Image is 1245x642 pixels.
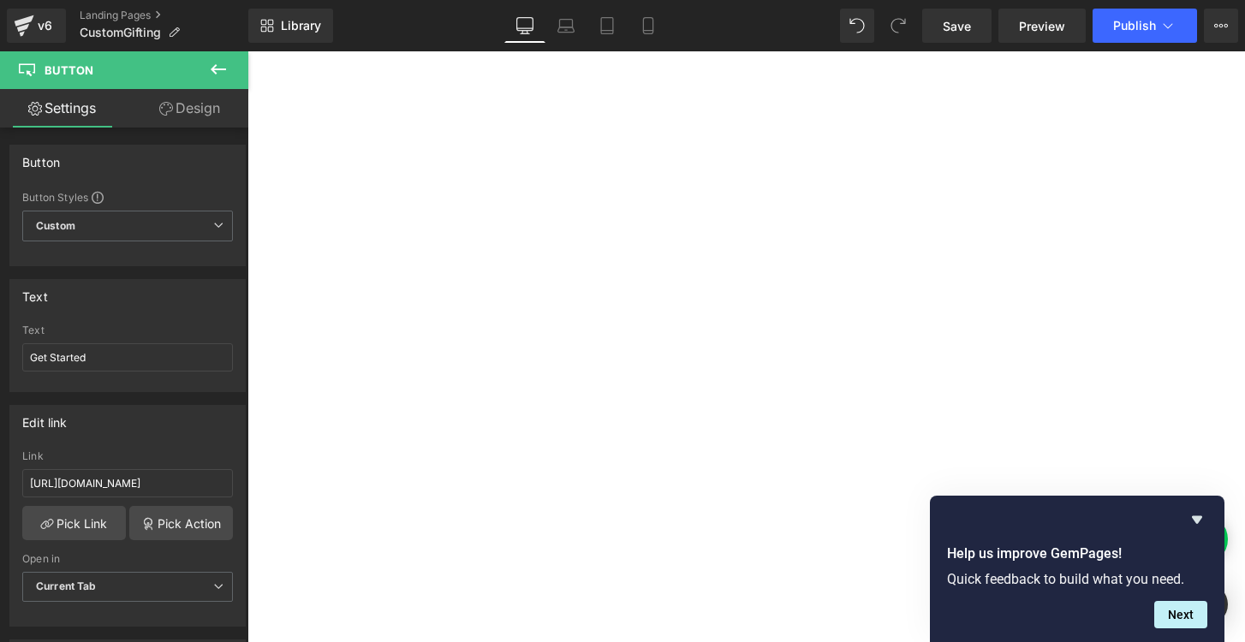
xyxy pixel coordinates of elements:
div: Open in [22,553,233,565]
a: Design [128,89,252,128]
div: Edit link [22,406,68,430]
a: New Library [248,9,333,43]
span: Save [943,17,971,35]
input: https://your-shop.myshopify.com [22,469,233,497]
span: Button [45,63,93,77]
div: Button Styles [22,190,233,204]
span: Library [281,18,321,33]
a: Laptop [545,9,587,43]
div: v6 [34,15,56,37]
span: Preview [1019,17,1065,35]
a: Landing Pages [80,9,248,22]
b: Current Tab [36,580,97,592]
a: Mobile [628,9,669,43]
a: Desktop [504,9,545,43]
div: Text [22,324,233,336]
span: Publish [1113,19,1156,33]
p: Quick feedback to build what you need. [947,571,1207,587]
button: Hide survey [1187,509,1207,530]
div: Text [22,280,48,304]
a: Pick Action [129,506,233,540]
button: Undo [840,9,874,43]
a: v6 [7,9,66,43]
a: Preview [998,9,1086,43]
div: Help us improve GemPages! [947,509,1207,628]
div: Link [22,450,233,462]
span: CustomGifting [80,26,161,39]
a: Tablet [587,9,628,43]
button: Redo [881,9,915,43]
a: Pick Link [22,506,126,540]
button: Next question [1154,601,1207,628]
button: More [1204,9,1238,43]
h2: Help us improve GemPages! [947,544,1207,564]
b: Custom [36,219,75,234]
div: Button [22,146,60,169]
button: Publish [1093,9,1197,43]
